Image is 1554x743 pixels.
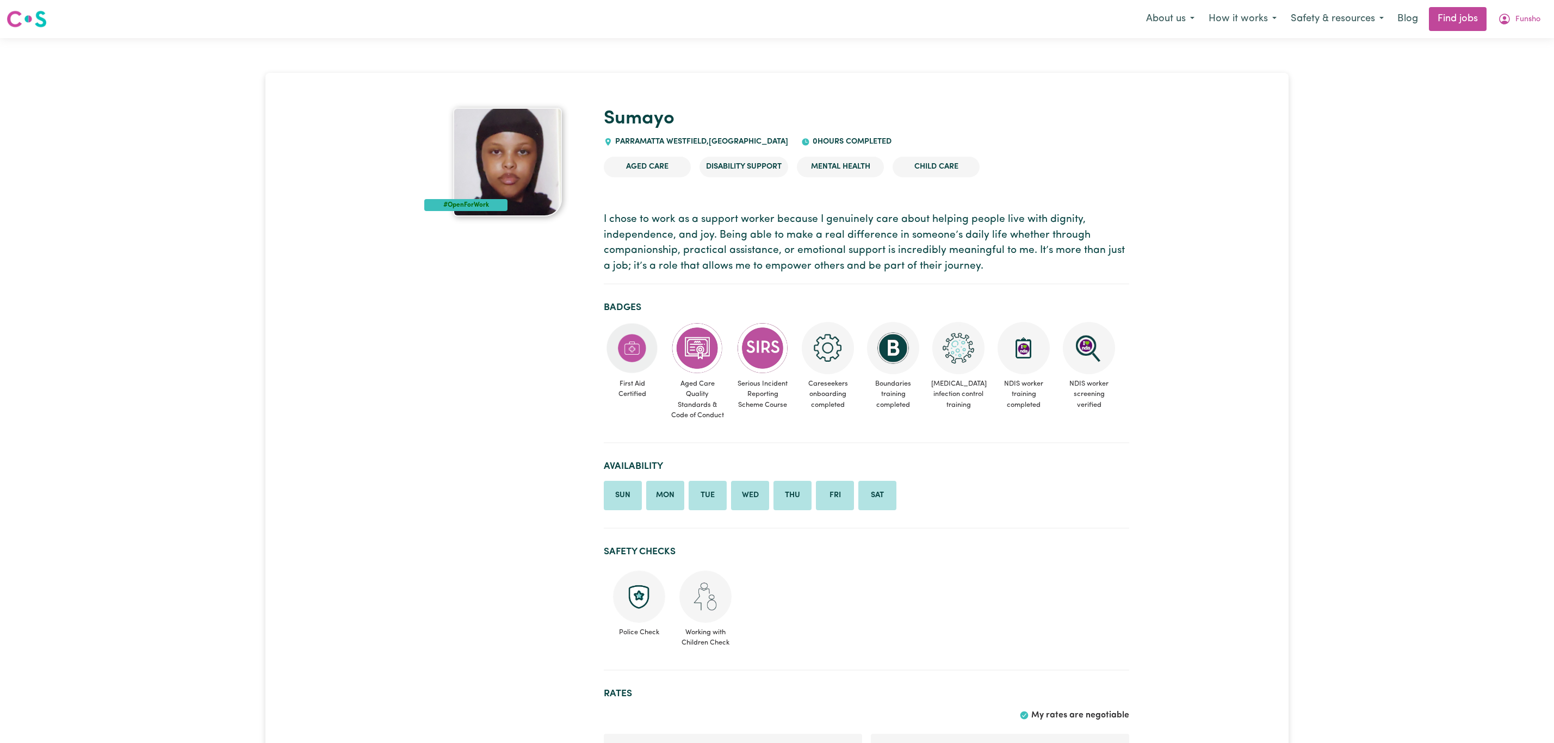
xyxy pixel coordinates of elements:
[604,374,660,404] span: First Aid Certified
[604,212,1129,275] p: I chose to work as a support worker because I genuinely care about helping people live with digni...
[865,374,921,414] span: Boundaries training completed
[646,481,684,510] li: Available on Monday
[731,481,769,510] li: Available on Wednesday
[1139,8,1202,30] button: About us
[1031,711,1129,720] span: My rates are negotiable
[679,623,732,648] span: Working with Children Check
[1284,8,1391,30] button: Safety & resources
[1429,7,1487,31] a: Find jobs
[893,157,980,177] li: Child care
[1202,8,1284,30] button: How it works
[797,157,884,177] li: Mental Health
[604,461,1129,472] h2: Availability
[800,374,856,414] span: Careseekers onboarding completed
[679,571,732,623] img: Working with children check
[1061,374,1117,414] span: NDIS worker screening verified
[671,322,723,374] img: CS Academy: Aged Care Quality Standards & Code of Conduct course completed
[604,546,1129,558] h2: Safety Checks
[613,571,665,623] img: Police check
[1515,14,1540,26] span: Funsho
[604,157,691,177] li: Aged Care
[604,109,674,128] a: Sumayo
[773,481,812,510] li: Available on Thursday
[689,481,727,510] li: Available on Tuesday
[424,108,591,216] a: Sumayo's profile picture'#OpenForWork
[867,322,919,374] img: CS Academy: Boundaries in care and support work course completed
[1491,8,1547,30] button: My Account
[453,108,562,216] img: Sumayo
[930,374,987,414] span: [MEDICAL_DATA] infection control training
[816,481,854,510] li: Available on Friday
[424,199,507,211] div: #OpenForWork
[734,374,791,414] span: Serious Incident Reporting Scheme Course
[7,9,47,29] img: Careseekers logo
[7,7,47,32] a: Careseekers logo
[1063,322,1115,374] img: NDIS Worker Screening Verified
[606,322,658,374] img: Care and support worker has completed First Aid Certification
[612,623,666,637] span: Police Check
[604,688,1129,699] h2: Rates
[932,322,985,374] img: CS Academy: COVID-19 Infection Control Training course completed
[995,374,1052,414] span: NDIS worker training completed
[669,374,726,425] span: Aged Care Quality Standards & Code of Conduct
[998,322,1050,374] img: CS Academy: Introduction to NDIS Worker Training course completed
[810,138,891,146] span: 0 hours completed
[604,302,1129,313] h2: Badges
[736,322,789,374] img: CS Academy: Serious Incident Reporting Scheme course completed
[858,481,896,510] li: Available on Saturday
[1391,7,1425,31] a: Blog
[802,322,854,374] img: CS Academy: Careseekers Onboarding course completed
[699,157,788,177] li: Disability Support
[612,138,788,146] span: PARRAMATTA WESTFIELD , [GEOGRAPHIC_DATA]
[604,481,642,510] li: Available on Sunday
